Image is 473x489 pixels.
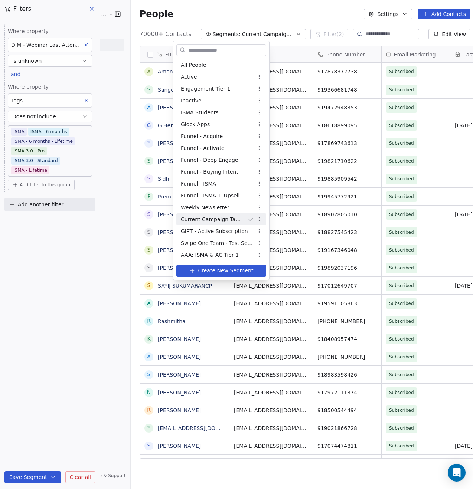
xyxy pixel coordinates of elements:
[181,109,219,116] span: ISMA Students
[181,73,197,81] span: Active
[181,61,206,69] span: All People
[181,227,248,235] span: GIPT - Active Subscription
[181,180,216,188] span: Funnel - ISMA
[181,85,231,93] span: Engagement Tier 1
[181,97,202,105] span: Inactive
[181,121,210,128] span: Glock Apps
[176,265,266,277] button: Create New Segment
[181,216,242,223] span: Current Campaign Targeting
[181,168,238,176] span: Funnel - Buying Intent
[181,156,238,164] span: Funnel - Deep Engage
[181,251,239,259] span: AAA: ISMA & AC Tier 1
[181,144,225,152] span: Funnel - Activate
[181,192,239,200] span: Funnel - ISMA + Upsell
[181,239,254,247] span: Swipe One Team - Test Segment
[181,204,229,211] span: Weekly Newsletter
[181,132,223,140] span: Funnel - Acquire
[198,267,254,275] span: Create New Segment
